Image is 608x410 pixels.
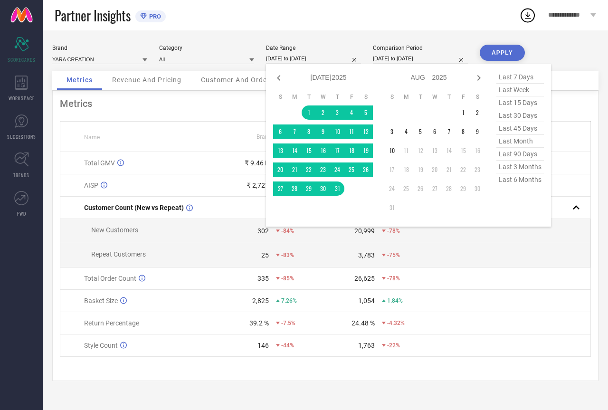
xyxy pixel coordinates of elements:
th: Tuesday [302,93,316,101]
div: Category [159,45,254,51]
td: Sat Jul 26 2025 [359,162,373,177]
span: WORKSPACE [9,95,35,102]
td: Sat Aug 09 2025 [470,124,484,139]
td: Sun Aug 31 2025 [385,200,399,215]
span: Style Count [84,342,118,349]
div: ₹ 9.46 L [245,159,269,167]
td: Mon Jul 07 2025 [287,124,302,139]
th: Wednesday [427,93,442,101]
td: Sun Aug 17 2025 [385,162,399,177]
td: Sun Jul 06 2025 [273,124,287,139]
td: Thu Aug 28 2025 [442,181,456,196]
td: Tue Jul 01 2025 [302,105,316,120]
div: Previous month [273,72,285,84]
span: -44% [281,342,294,349]
input: Select comparison period [373,54,468,64]
span: last week [496,84,544,96]
span: last 3 months [496,161,544,173]
span: -78% [387,228,400,234]
td: Fri Aug 29 2025 [456,181,470,196]
span: Customer Count (New vs Repeat) [84,204,184,211]
th: Saturday [359,93,373,101]
td: Wed Aug 20 2025 [427,162,442,177]
td: Thu Aug 07 2025 [442,124,456,139]
td: Tue Jul 15 2025 [302,143,316,158]
span: last 7 days [496,71,544,84]
div: 146 [257,342,269,349]
td: Thu Jul 03 2025 [330,105,344,120]
div: Brand [52,45,147,51]
input: Select date range [266,54,361,64]
div: 2,825 [252,297,269,305]
td: Mon Aug 11 2025 [399,143,413,158]
span: TRENDS [13,172,29,179]
th: Saturday [470,93,484,101]
th: Sunday [273,93,287,101]
td: Tue Jul 22 2025 [302,162,316,177]
td: Wed Jul 23 2025 [316,162,330,177]
span: -22% [387,342,400,349]
span: SUGGESTIONS [7,133,36,140]
td: Wed Jul 16 2025 [316,143,330,158]
div: 302 [257,227,269,235]
td: Thu Jul 24 2025 [330,162,344,177]
td: Tue Aug 05 2025 [413,124,427,139]
div: Date Range [266,45,361,51]
button: APPLY [480,45,525,61]
td: Tue Aug 26 2025 [413,181,427,196]
td: Sun Jul 20 2025 [273,162,287,177]
td: Thu Aug 21 2025 [442,162,456,177]
div: 1,763 [358,342,375,349]
span: Name [84,134,100,141]
span: Total Order Count [84,275,136,282]
td: Sun Aug 03 2025 [385,124,399,139]
span: PRO [147,13,161,20]
div: 335 [257,275,269,282]
span: -85% [281,275,294,282]
div: Open download list [519,7,536,24]
td: Sun Jul 27 2025 [273,181,287,196]
div: ₹ 2,727 [247,181,269,189]
th: Tuesday [413,93,427,101]
div: 39.2 % [249,319,269,327]
td: Sun Jul 13 2025 [273,143,287,158]
span: last 15 days [496,96,544,109]
th: Friday [456,93,470,101]
td: Tue Aug 19 2025 [413,162,427,177]
td: Sat Jul 05 2025 [359,105,373,120]
span: Customer And Orders [201,76,274,84]
span: last 45 days [496,122,544,135]
span: last 90 days [496,148,544,161]
td: Thu Aug 14 2025 [442,143,456,158]
td: Thu Jul 10 2025 [330,124,344,139]
span: AISP [84,181,98,189]
div: 25 [261,251,269,259]
span: 1.84% [387,297,403,304]
span: Repeat Customers [91,250,146,258]
span: -75% [387,252,400,258]
div: 1,054 [358,297,375,305]
td: Sat Aug 02 2025 [470,105,484,120]
td: Sat Aug 16 2025 [470,143,484,158]
span: last 6 months [496,173,544,186]
span: last 30 days [496,109,544,122]
td: Mon Aug 18 2025 [399,162,413,177]
div: 3,783 [358,251,375,259]
td: Fri Aug 15 2025 [456,143,470,158]
span: -78% [387,275,400,282]
td: Fri Jul 25 2025 [344,162,359,177]
td: Sun Aug 10 2025 [385,143,399,158]
span: New Customers [91,226,138,234]
td: Mon Aug 04 2025 [399,124,413,139]
th: Thursday [442,93,456,101]
td: Wed Aug 06 2025 [427,124,442,139]
span: Metrics [66,76,93,84]
th: Monday [399,93,413,101]
span: Partner Insights [55,6,131,25]
span: 7.26% [281,297,297,304]
td: Fri Aug 08 2025 [456,124,470,139]
th: Wednesday [316,93,330,101]
td: Wed Jul 09 2025 [316,124,330,139]
td: Sat Jul 19 2025 [359,143,373,158]
div: Next month [473,72,484,84]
